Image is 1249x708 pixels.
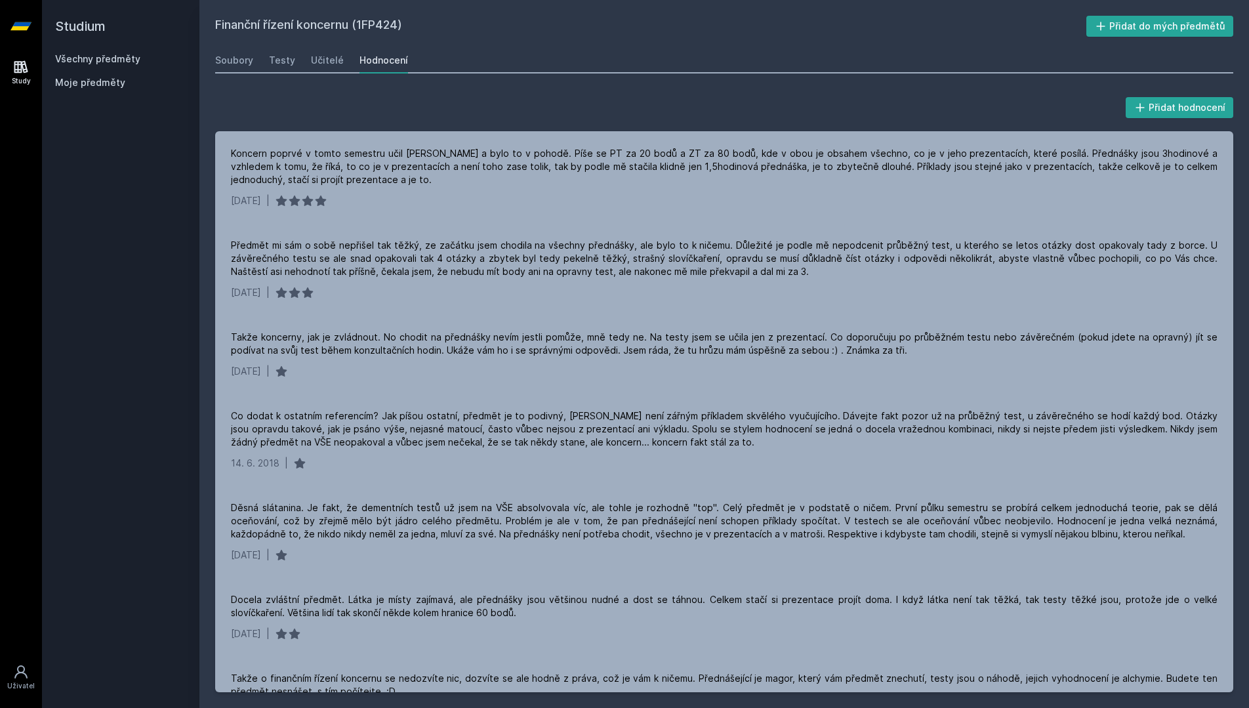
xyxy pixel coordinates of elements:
a: Uživatel [3,657,39,698]
a: Soubory [215,47,253,73]
div: | [266,627,270,640]
div: Učitelé [311,54,344,67]
div: Soubory [215,54,253,67]
div: Uživatel [7,681,35,691]
button: Přidat do mých předmětů [1086,16,1234,37]
div: 14. 6. 2018 [231,457,279,470]
div: Study [12,76,31,86]
div: | [266,549,270,562]
a: Hodnocení [359,47,408,73]
a: Study [3,52,39,93]
button: Přidat hodnocení [1126,97,1234,118]
a: Testy [269,47,295,73]
div: Takže koncerny, jak je zvládnout. No chodit na přednášky nevím jestli pomůže, mně tedy ne. Na tes... [231,331,1218,357]
div: | [266,194,270,207]
div: Hodnocení [359,54,408,67]
div: Předmět mi sám o sobě nepřišel tak těžký, ze začátku jsem chodila na všechny přednášky, ale bylo ... [231,239,1218,278]
a: Všechny předměty [55,53,140,64]
div: [DATE] [231,194,261,207]
div: Docela zvláštní předmět. Látka je místy zajímavá, ale přednášky jsou většinou nudné a dost se táh... [231,593,1218,619]
div: [DATE] [231,627,261,640]
div: [DATE] [231,365,261,378]
div: Testy [269,54,295,67]
div: | [266,365,270,378]
div: [DATE] [231,286,261,299]
div: Děsná slátanina. Je fakt, že dementních testů už jsem na VŠE absolvovala víc, ale tohle je rozhod... [231,501,1218,541]
span: Moje předměty [55,76,125,89]
a: Učitelé [311,47,344,73]
div: Co dodat k ostatním referencím? Jak píšou ostatní, předmět je to podivný, [PERSON_NAME] není zářn... [231,409,1218,449]
div: | [266,286,270,299]
div: | [285,457,288,470]
div: Koncern poprvé v tomto semestru učil [PERSON_NAME] a bylo to v pohodě. Píše se PT za 20 bodů a ZT... [231,147,1218,186]
h2: Finanční řízení koncernu (1FP424) [215,16,1086,37]
div: [DATE] [231,549,261,562]
div: Takže o finančním řízení koncernu se nedozvíte nic, dozvíte se ale hodně z práva, což je vám k ni... [231,672,1218,698]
